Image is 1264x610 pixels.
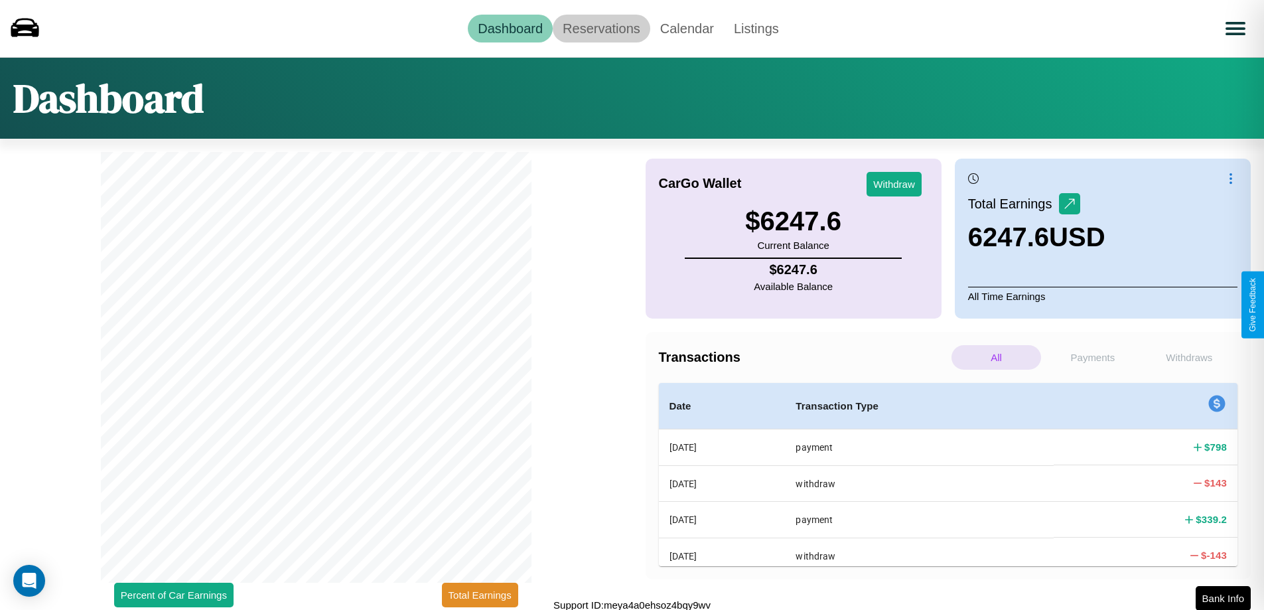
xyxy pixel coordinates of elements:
[468,15,553,42] a: Dashboard
[114,583,234,607] button: Percent of Car Earnings
[968,222,1105,252] h3: 6247.6 USD
[1201,548,1227,562] h4: $ -143
[659,538,786,573] th: [DATE]
[13,565,45,597] div: Open Intercom Messenger
[968,287,1237,305] p: All Time Earnings
[867,172,922,196] button: Withdraw
[659,350,948,365] h4: Transactions
[442,583,518,607] button: Total Earnings
[1048,345,1137,370] p: Payments
[785,465,1054,501] th: withdraw
[659,176,742,191] h4: CarGo Wallet
[724,15,789,42] a: Listings
[968,192,1059,216] p: Total Earnings
[785,502,1054,538] th: payment
[669,398,775,414] h4: Date
[553,15,650,42] a: Reservations
[659,502,786,538] th: [DATE]
[659,429,786,466] th: [DATE]
[13,71,204,125] h1: Dashboard
[785,538,1054,573] th: withdraw
[754,262,833,277] h4: $ 6247.6
[1204,476,1227,490] h4: $ 143
[785,429,1054,466] th: payment
[659,465,786,501] th: [DATE]
[1217,10,1254,47] button: Open menu
[796,398,1043,414] h4: Transaction Type
[650,15,724,42] a: Calendar
[1145,345,1234,370] p: Withdraws
[754,277,833,295] p: Available Balance
[1204,440,1227,454] h4: $ 798
[745,236,841,254] p: Current Balance
[951,345,1041,370] p: All
[745,206,841,236] h3: $ 6247.6
[1196,512,1227,526] h4: $ 339.2
[1248,278,1257,332] div: Give Feedback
